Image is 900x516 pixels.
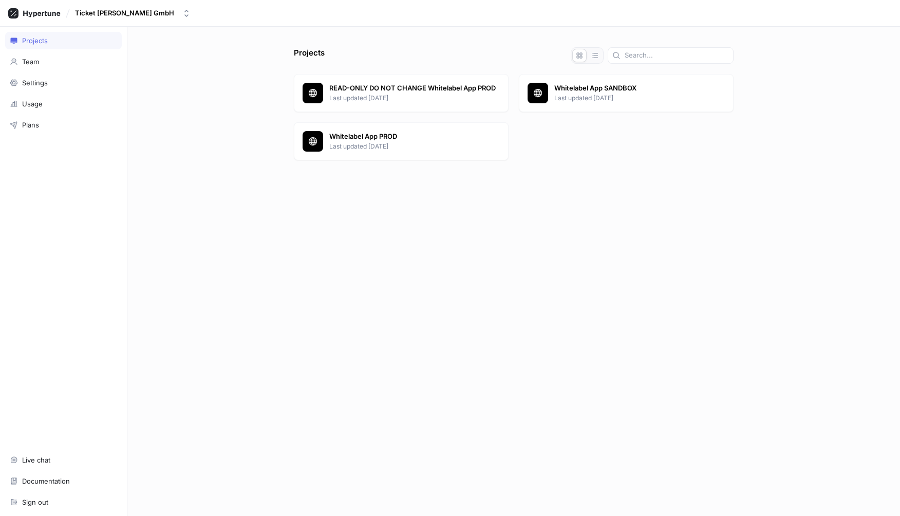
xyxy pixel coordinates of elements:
[5,74,122,91] a: Settings
[554,94,725,103] p: Last updated [DATE]
[5,53,122,70] a: Team
[294,47,325,64] p: Projects
[5,116,122,134] a: Plans
[22,456,50,464] div: Live chat
[329,132,500,142] p: Whitelabel App PROD
[22,477,70,485] div: Documentation
[5,32,122,49] a: Projects
[329,94,500,103] p: Last updated [DATE]
[22,498,48,506] div: Sign out
[22,36,48,45] div: Projects
[22,100,43,108] div: Usage
[71,5,195,22] button: Ticket [PERSON_NAME] GmbH
[329,83,500,94] p: READ-ONLY DO NOT CHANGE Whitelabel App PROD
[75,9,174,17] div: Ticket [PERSON_NAME] GmbH
[329,142,500,151] p: Last updated [DATE]
[5,472,122,490] a: Documentation
[625,50,729,61] input: Search...
[22,58,39,66] div: Team
[5,95,122,113] a: Usage
[22,79,48,87] div: Settings
[22,121,39,129] div: Plans
[554,83,725,94] p: Whitelabel App SANDBOX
